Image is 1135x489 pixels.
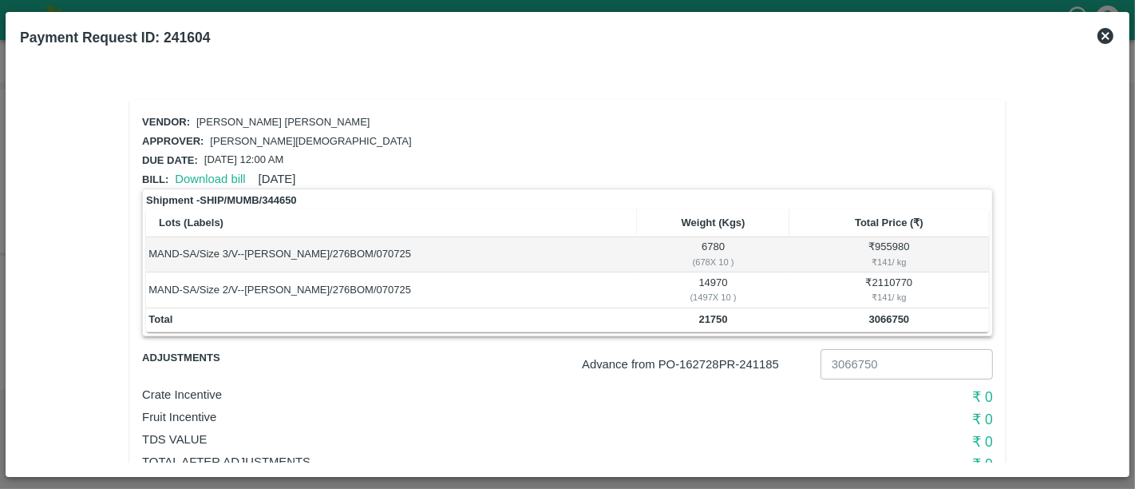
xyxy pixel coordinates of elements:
[20,30,210,46] b: Payment Request ID: 241604
[142,154,198,166] span: Due date:
[159,217,223,229] b: Lots (Labels)
[699,313,728,325] b: 21750
[142,135,204,147] span: Approver:
[639,290,787,304] div: ( 1497 X 10 )
[637,272,789,308] td: 14970
[855,217,923,229] b: Total Price (₹)
[142,349,284,368] span: Adjustments
[142,116,190,128] span: Vendor:
[142,408,710,426] p: Fruit Incentive
[175,173,245,185] a: Download bill
[142,453,710,471] p: Total After adjustments
[789,272,989,308] td: ₹ 2110770
[259,173,296,185] span: [DATE]
[710,431,993,453] h6: ₹ 0
[710,386,993,408] h6: ₹ 0
[142,386,710,404] p: Crate Incentive
[148,313,172,325] b: Total
[682,217,745,229] b: Weight (Kgs)
[710,408,993,431] h6: ₹ 0
[210,134,411,149] p: [PERSON_NAME][DEMOGRAPHIC_DATA]
[142,431,710,448] p: TDS VALUE
[789,237,989,272] td: ₹ 955980
[637,237,789,272] td: 6780
[821,349,993,380] input: Advance
[146,272,637,308] td: MAND-SA/Size 2/V--[PERSON_NAME]/276BOM/070725
[204,153,283,168] p: [DATE] 12:00 AM
[196,115,370,130] p: [PERSON_NAME] [PERSON_NAME]
[639,255,787,269] div: ( 678 X 10 )
[710,453,993,475] h6: ₹ 0
[869,313,910,325] b: 3066750
[146,237,637,272] td: MAND-SA/Size 3/V--[PERSON_NAME]/276BOM/070725
[582,356,814,373] p: Advance from PO- 162728 PR- 241185
[142,173,168,185] span: Bill:
[146,193,297,209] strong: Shipment - SHIP/MUMB/344650
[792,290,986,304] div: ₹ 141 / kg
[792,255,986,269] div: ₹ 141 / kg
